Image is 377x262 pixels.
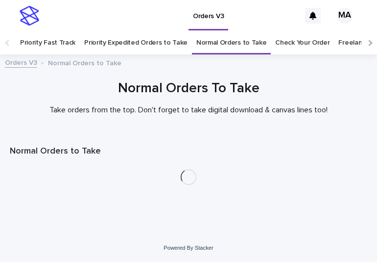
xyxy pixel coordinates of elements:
[20,6,39,26] img: stacker-logo-s-only.png
[337,8,353,24] div: MA
[20,31,75,54] a: Priority Fast Track
[164,245,213,251] a: Powered By Stacker
[196,31,267,54] a: Normal Orders to Take
[10,105,367,115] p: Take orders from the top. Don't forget to take digital download & canvas lines too!
[275,31,330,54] a: Check Your Order
[5,56,37,68] a: Orders V3
[48,57,121,68] p: Normal Orders to Take
[10,79,367,98] h1: Normal Orders To Take
[10,146,367,157] h1: Normal Orders to Take
[84,31,188,54] a: Priority Expedited Orders to Take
